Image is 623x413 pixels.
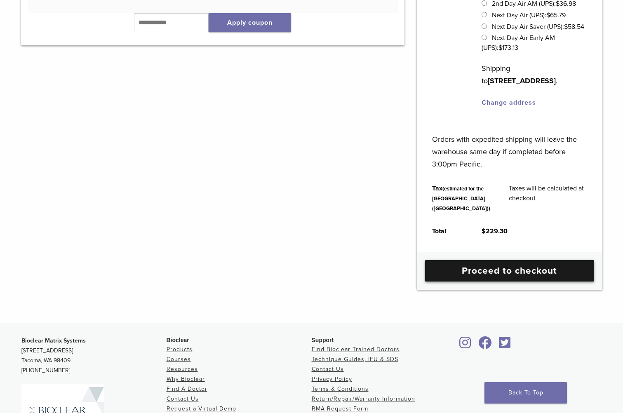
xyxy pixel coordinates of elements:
strong: [STREET_ADDRESS] [488,76,556,85]
a: Products [167,346,193,353]
a: Back To Top [484,382,567,404]
span: $ [482,227,486,235]
strong: Bioclear Matrix Systems [21,337,86,344]
a: Change address [482,99,536,107]
a: Technique Guides, IFU & SDS [312,356,398,363]
bdi: 173.13 [498,44,518,52]
a: Bioclear [476,341,495,350]
a: Bioclear [496,341,514,350]
a: Privacy Policy [312,375,352,382]
a: Courses [167,356,191,363]
button: Apply coupon [209,13,291,32]
label: Next Day Air (UPS): [492,11,566,19]
bdi: 58.54 [564,23,584,31]
p: Orders with expedited shipping will leave the warehouse same day if completed before 3:00pm Pacific. [432,121,587,170]
a: Bioclear [457,341,474,350]
a: Resources [167,366,198,373]
p: Shipping to . [482,62,587,87]
a: Why Bioclear [167,375,205,382]
a: Contact Us [312,366,344,373]
a: Find A Doctor [167,385,207,392]
a: Contact Us [167,395,199,402]
a: Find Bioclear Trained Doctors [312,346,400,353]
p: [STREET_ADDRESS] Tacoma, WA 98409 [PHONE_NUMBER] [21,336,167,375]
small: (estimated for the [GEOGRAPHIC_DATA] ([GEOGRAPHIC_DATA])) [432,185,490,212]
th: Tax [423,177,500,220]
bdi: 229.30 [482,227,508,235]
label: Next Day Air Early AM (UPS): [482,34,555,52]
span: Support [312,337,334,343]
td: Taxes will be calculated at checkout [500,177,596,220]
span: $ [546,11,550,19]
th: Total [423,220,473,243]
span: Bioclear [167,337,189,343]
a: Return/Repair/Warranty Information [312,395,415,402]
a: RMA Request Form [312,405,368,412]
span: $ [564,23,568,31]
label: Next Day Air Saver (UPS): [492,23,584,31]
a: Proceed to checkout [425,260,594,282]
span: $ [498,44,502,52]
a: Terms & Conditions [312,385,369,392]
a: Request a Virtual Demo [167,405,236,412]
bdi: 65.79 [546,11,566,19]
